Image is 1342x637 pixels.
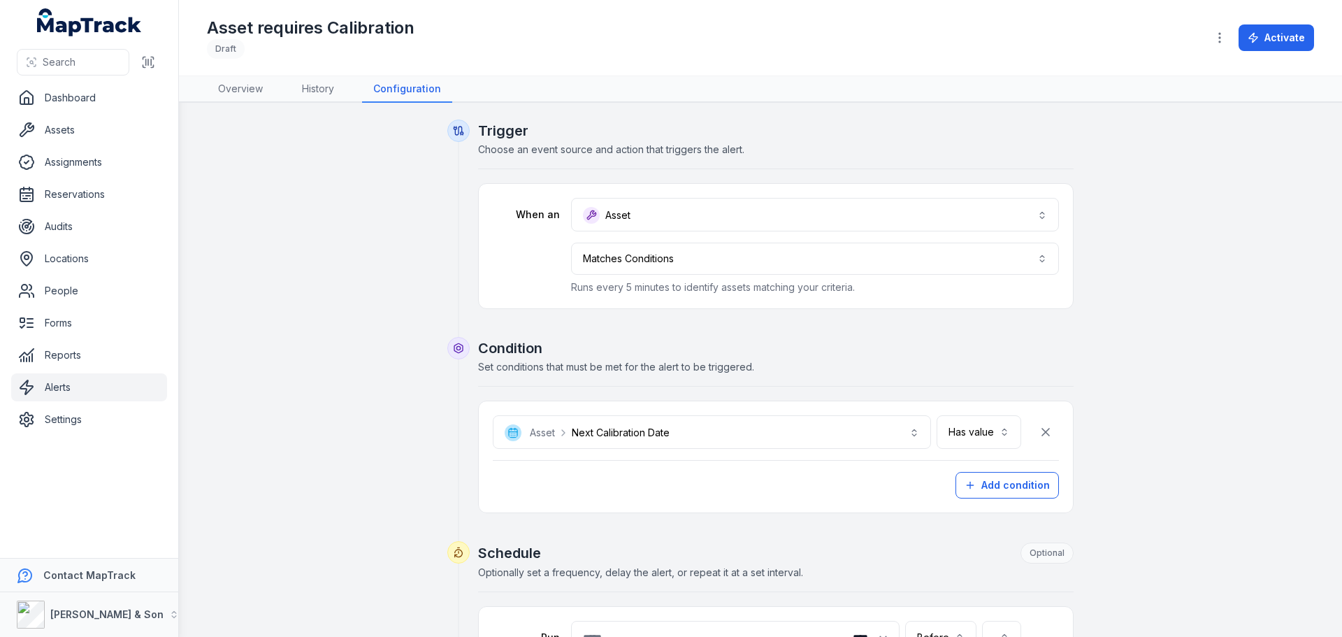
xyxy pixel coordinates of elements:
a: Configuration [362,76,452,103]
a: History [291,76,345,103]
span: Choose an event source and action that triggers the alert. [478,143,744,155]
span: Optionally set a frequency, delay the alert, or repeat it at a set interval. [478,566,803,578]
a: Reports [11,341,167,369]
a: Settings [11,406,167,434]
a: MapTrack [37,8,142,36]
strong: Contact MapTrack [43,569,136,581]
strong: [PERSON_NAME] & Son [50,608,164,620]
h1: Asset requires Calibration [207,17,414,39]
a: Forms [11,309,167,337]
a: Overview [207,76,274,103]
button: AssetNext Calibration Date [493,415,931,449]
label: When an [493,208,560,222]
div: Optional [1020,543,1074,564]
button: Add condition [955,472,1059,499]
a: Dashboard [11,84,167,112]
span: Set conditions that must be met for the alert to be triggered. [478,361,754,373]
a: Assignments [11,148,167,176]
a: Reservations [11,180,167,208]
button: Has value [937,415,1021,449]
button: Asset [571,198,1059,231]
a: Assets [11,116,167,144]
button: Matches Conditions [571,243,1059,275]
a: Alerts [11,373,167,401]
h2: Condition [478,338,1074,358]
p: Runs every 5 minutes to identify assets matching your criteria. [571,280,1059,294]
div: Draft [207,39,245,59]
button: Search [17,49,129,76]
button: Activate [1239,24,1314,51]
a: People [11,277,167,305]
span: Search [43,55,75,69]
a: Locations [11,245,167,273]
a: Audits [11,213,167,241]
h2: Schedule [478,543,1074,564]
h2: Trigger [478,121,1074,141]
